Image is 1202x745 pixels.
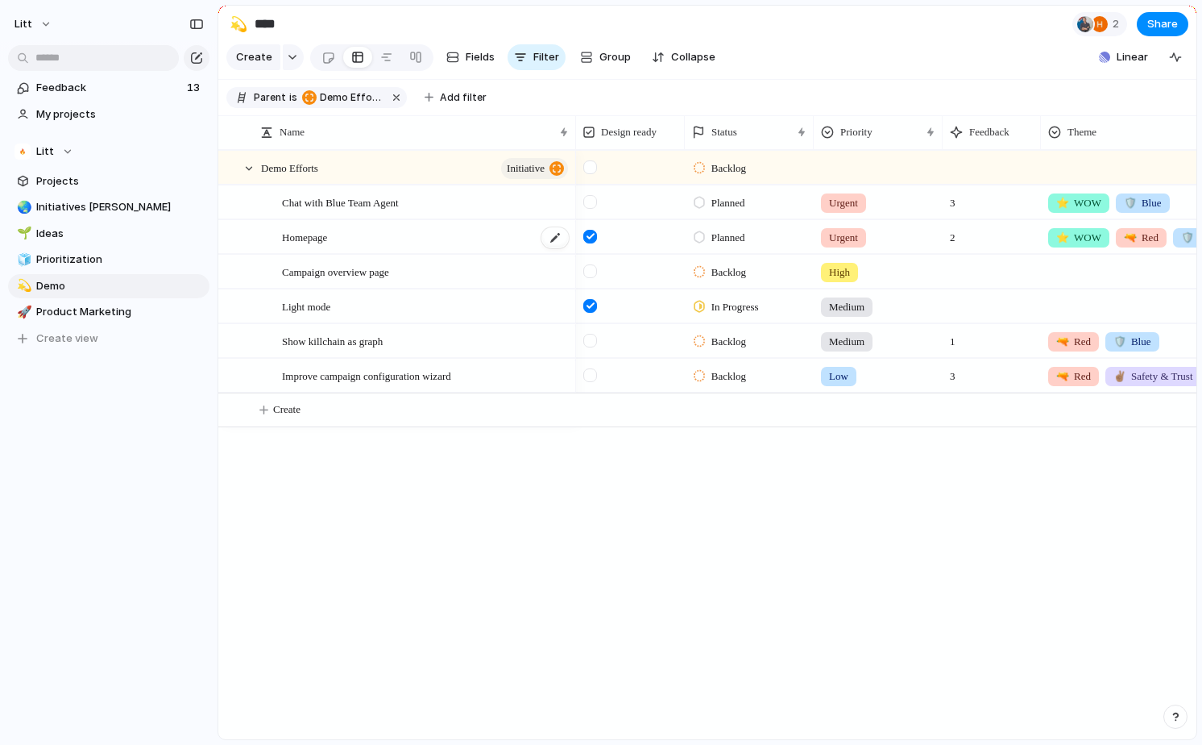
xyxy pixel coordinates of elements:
[671,49,715,65] span: Collapse
[1124,231,1137,243] span: 🔫
[282,193,399,211] span: Chat with Blue Team Agent
[320,90,383,105] span: Demo Efforts
[711,230,745,246] span: Planned
[282,366,451,385] span: Improve campaign configuration wizard
[286,89,300,106] button: is
[1056,197,1069,209] span: ⭐️
[282,262,389,281] span: Campaign overview page
[36,106,204,123] span: My projects
[1056,334,1091,350] span: Red
[36,252,204,268] span: Prioritization
[1113,335,1126,348] span: 🛡️
[17,224,28,243] div: 🌱
[829,195,858,211] span: Urgent
[8,300,209,324] a: 🚀Product Marketing
[1124,230,1158,246] span: Red
[282,227,327,246] span: Homepage
[711,334,746,350] span: Backlog
[17,277,28,295] div: 💫
[601,124,657,140] span: Design ready
[599,49,631,65] span: Group
[15,278,31,294] button: 💫
[36,331,98,347] span: Create view
[8,248,209,272] a: 🧊Prioritization
[1117,49,1148,65] span: Linear
[1113,334,1151,350] span: Blue
[261,158,318,177] span: Demo Efforts
[282,331,383,350] span: Show killchain as graph
[236,49,272,65] span: Create
[8,195,209,219] a: 🌏Initiatives [PERSON_NAME]
[36,278,204,294] span: Demo
[711,195,745,211] span: Planned
[17,303,28,322] div: 🚀
[289,90,297,105] span: is
[1137,12,1188,36] button: Share
[8,139,209,164] button: Litt
[711,160,746,177] span: Backlog
[17,198,28,217] div: 🌏
[8,274,209,298] a: 💫Demo
[1067,124,1096,140] span: Theme
[1124,195,1162,211] span: Blue
[1147,16,1178,32] span: Share
[1092,45,1154,69] button: Linear
[8,102,209,127] a: My projects
[273,402,300,418] span: Create
[829,368,848,385] span: Low
[1124,197,1137,209] span: 🛡️
[440,90,487,105] span: Add filter
[280,124,305,140] span: Name
[8,222,209,246] a: 🌱Ideas
[829,299,864,315] span: Medium
[1056,231,1069,243] span: ⭐️
[8,76,209,100] a: Feedback13
[415,86,496,109] button: Add filter
[829,334,864,350] span: Medium
[15,199,31,215] button: 🌏
[829,264,850,281] span: High
[36,304,204,320] span: Product Marketing
[36,80,182,96] span: Feedback
[282,297,330,315] span: Light mode
[8,327,209,351] button: Create view
[711,368,746,385] span: Backlog
[440,44,501,70] button: Fields
[572,44,639,70] button: Group
[15,304,31,320] button: 🚀
[645,44,722,70] button: Collapse
[226,11,251,37] button: 💫
[36,173,204,189] span: Projects
[299,89,386,106] button: Demo Efforts
[501,158,568,179] button: initiative
[8,169,209,194] a: Projects
[230,13,247,35] div: 💫
[943,360,962,385] span: 3
[36,226,204,242] span: Ideas
[508,44,566,70] button: Filter
[943,221,962,246] span: 2
[226,44,280,70] button: Create
[1113,16,1124,32] span: 2
[829,230,858,246] span: Urgent
[711,299,759,315] span: In Progress
[302,90,383,105] span: Demo Efforts
[1056,230,1101,246] span: WOW
[507,157,545,180] span: initiative
[15,16,32,32] span: Litt
[1113,368,1193,385] span: Safety & Trust
[36,144,54,160] span: Litt
[15,226,31,242] button: 🌱
[36,199,204,215] span: Initiatives [PERSON_NAME]
[466,49,495,65] span: Fields
[711,124,737,140] span: Status
[7,11,60,37] button: Litt
[533,49,559,65] span: Filter
[17,251,28,269] div: 🧊
[1056,368,1091,385] span: Red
